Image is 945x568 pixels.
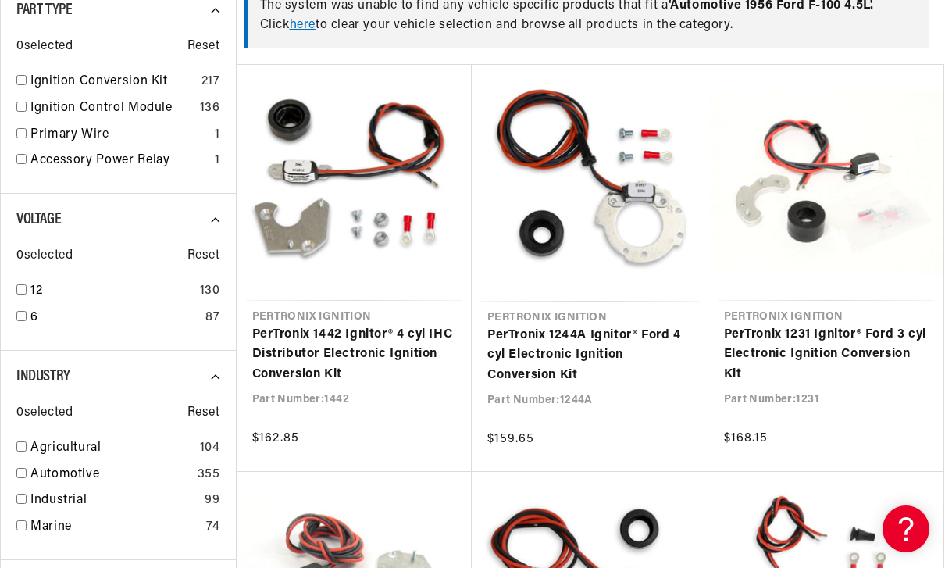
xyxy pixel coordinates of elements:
span: 0 selected [16,246,73,266]
a: Automotive [30,465,191,485]
span: Voltage [16,212,61,227]
a: Agricultural [30,438,194,459]
div: 355 [198,465,220,485]
a: Ignition Control Module [30,98,194,119]
a: Marine [30,517,200,538]
span: Part Type [16,2,72,18]
div: 136 [200,98,220,119]
div: 74 [206,517,219,538]
span: 0 selected [16,403,73,423]
div: 217 [201,72,220,92]
a: PerTronix 1244A Ignitor® Ford 4 cyl Electronic Ignition Conversion Kit [487,326,693,386]
span: Reset [187,246,220,266]
a: 12 [30,281,194,302]
div: 130 [200,281,220,302]
div: 99 [205,491,219,511]
div: 1 [215,125,220,145]
span: Reset [187,37,220,57]
a: Industrial [30,491,198,511]
a: PerTronix 1442 Ignitor® 4 cyl IHC Distributor Electronic Ignition Conversion Kit [252,325,457,385]
a: here [290,19,316,31]
span: 0 selected [16,37,73,57]
div: 104 [200,438,220,459]
span: Reset [187,403,220,423]
a: PerTronix 1231 Ignitor® Ford 3 cyl Electronic Ignition Conversion Kit [724,325,929,385]
a: Primary Wire [30,125,209,145]
a: Ignition Conversion Kit [30,72,195,92]
span: Industry [16,369,70,384]
div: 87 [205,308,219,328]
a: Accessory Power Relay [30,151,209,171]
a: 6 [30,308,199,328]
div: 1 [215,151,220,171]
